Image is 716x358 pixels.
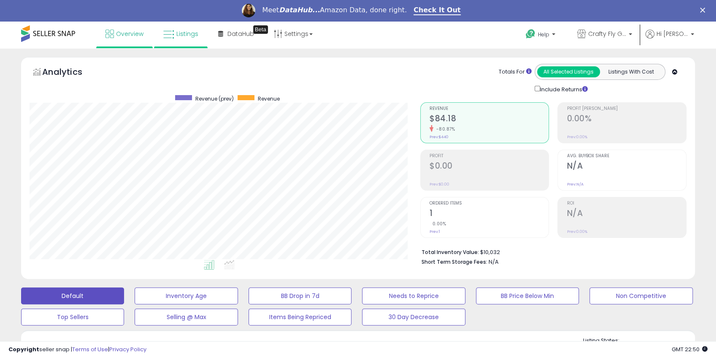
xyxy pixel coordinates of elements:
span: ROI [567,201,686,206]
a: Hi [PERSON_NAME] [646,30,694,49]
button: BB Drop in 7d [249,287,351,304]
small: Prev: N/A [567,182,583,187]
button: Needs to Reprice [362,287,465,304]
button: All Selected Listings [537,66,600,77]
img: Profile image for Georgie [242,4,255,17]
small: 0.00% [430,221,446,227]
h2: N/A [567,161,686,172]
span: Profit [430,154,549,159]
div: Include Returns [528,84,598,94]
button: BB Price Below Min [476,287,579,304]
span: Help [538,31,549,38]
span: N/A [489,258,499,266]
span: Revenue (prev) [195,95,233,102]
a: Terms of Use [72,345,108,353]
span: Revenue [430,107,549,111]
span: Avg. Buybox Share [567,154,686,159]
button: Selling @ Max [135,309,238,325]
small: Prev: $0.00 [430,182,449,187]
span: Listings [176,30,198,38]
div: Totals For [499,68,532,76]
h2: $0.00 [430,161,549,172]
li: $10,032 [421,246,680,257]
button: Items Being Repriced [249,309,351,325]
button: 30 Day Decrease [362,309,465,325]
a: Overview [99,21,150,46]
a: Listings [157,21,205,46]
h5: Listings [45,340,77,352]
button: Listings With Cost [600,66,662,77]
b: Total Inventory Value: [421,249,479,256]
small: Prev: 0.00% [567,134,587,139]
div: seller snap | | [8,346,146,354]
div: Meet Amazon Data, done right. [262,6,407,14]
h2: 1 [430,208,549,220]
i: Get Help [525,29,536,39]
b: Short Term Storage Fees: [421,258,487,265]
small: Prev: 1 [430,229,440,234]
button: Default [21,287,124,304]
a: Privacy Policy [109,345,146,353]
span: Profit [PERSON_NAME] [567,107,686,111]
div: Tooltip anchor [253,25,268,34]
span: Hi [PERSON_NAME] [657,30,688,38]
button: Top Sellers [21,309,124,325]
small: Prev: 0.00% [567,229,587,234]
strong: Copyright [8,345,39,353]
h5: Analytics [42,66,99,80]
span: Ordered Items [430,201,549,206]
h2: $84.18 [430,114,549,125]
a: Crafty Fly Goods [571,21,638,49]
h2: N/A [567,208,686,220]
span: Overview [116,30,143,38]
a: Help [519,22,564,49]
small: -80.87% [433,126,455,132]
p: Listing States: [583,337,695,345]
small: Prev: $440 [430,134,449,139]
button: Inventory Age [135,287,238,304]
span: DataHub [227,30,254,38]
button: Non Competitive [589,287,692,304]
span: Revenue [257,95,279,102]
i: DataHub... [279,6,320,14]
h2: 0.00% [567,114,686,125]
span: 2025-10-7 22:50 GMT [672,345,708,353]
a: Settings [267,21,319,46]
span: Crafty Fly Goods [588,30,626,38]
a: DataHub [212,21,260,46]
a: Check It Out [413,6,461,15]
div: Close [700,8,708,13]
